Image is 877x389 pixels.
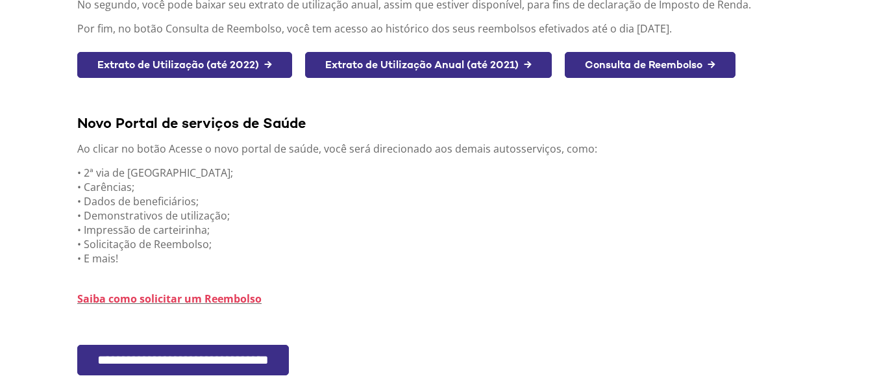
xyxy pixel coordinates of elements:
a: Extrato de Utilização (até 2022) → [77,52,292,79]
a: Saiba como solicitar um Reembolso [77,292,262,306]
a: Extrato de Utilização Anual (até 2021) → [305,52,552,79]
a: Consulta de Reembolso → [565,52,735,79]
p: • 2ª via de [GEOGRAPHIC_DATA]; • Carências; • Dados de beneficiários; • Demonstrativos de utiliza... [77,166,809,266]
div: Novo Portal de serviços de Saúde [77,114,809,132]
p: Por fim, no botão Consulta de Reembolso, você tem acesso ao histórico dos seus reembolsos efetiva... [77,21,809,36]
p: Ao clicar no botão Acesse o novo portal de saúde, você será direcionado aos demais autosserviços,... [77,142,809,156]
